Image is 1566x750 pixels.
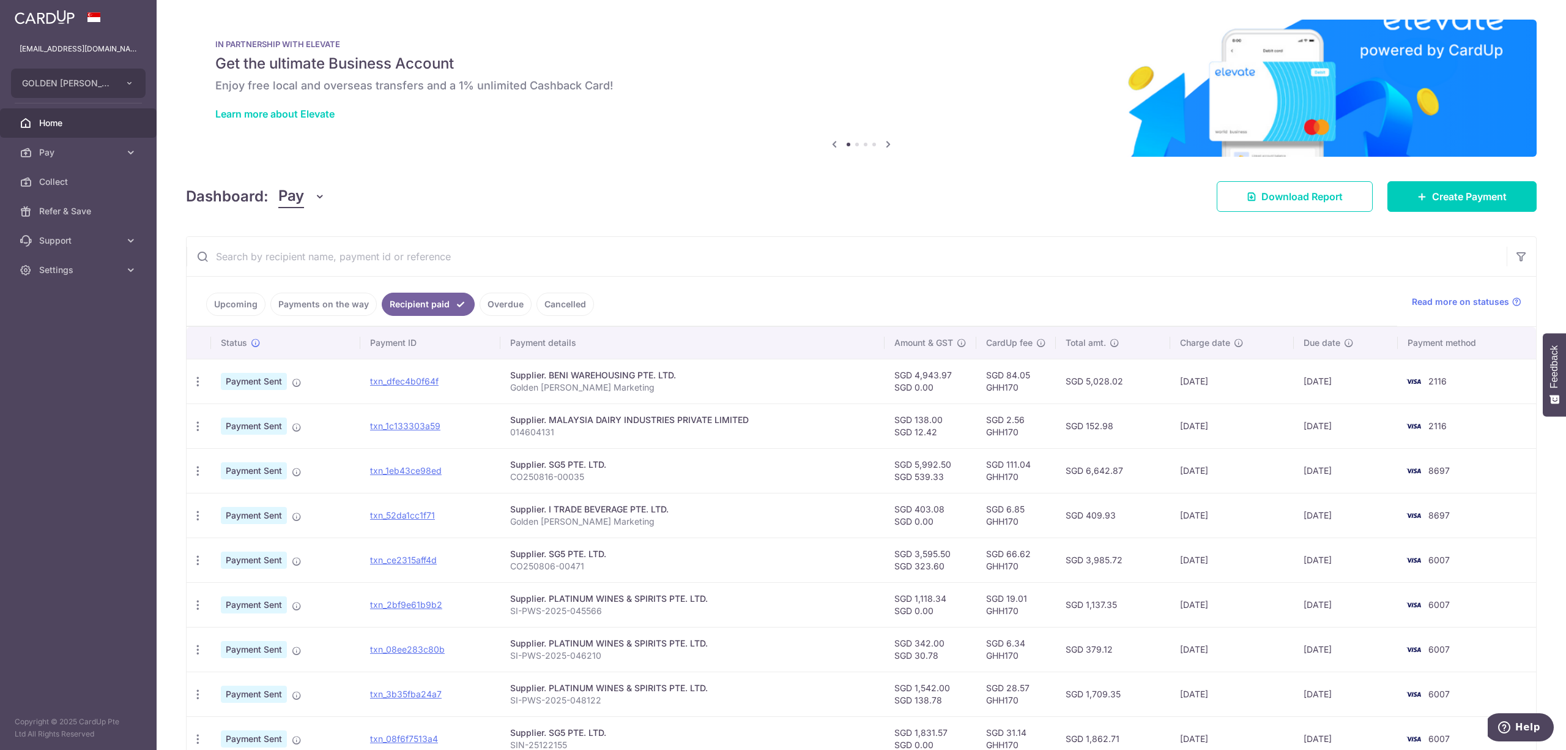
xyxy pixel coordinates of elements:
img: Bank Card [1401,732,1426,746]
td: SGD 6,642.87 [1056,448,1170,493]
a: txn_1c133303a59 [370,421,440,431]
td: [DATE] [1170,493,1294,538]
h6: Enjoy free local and overseas transfers and a 1% unlimited Cashback Card! [215,78,1507,93]
a: txn_3b35fba24a7 [370,689,442,699]
td: SGD 3,595.50 SGD 323.60 [885,538,976,582]
span: 2116 [1428,376,1447,386]
th: Payment details [500,327,885,359]
a: Cancelled [536,293,594,316]
span: Amount & GST [894,337,953,349]
span: GOLDEN [PERSON_NAME] MARKETING [22,77,113,89]
img: Bank Card [1401,642,1426,657]
td: SGD 1,118.34 SGD 0.00 [885,582,976,627]
p: IN PARTNERSHIP WITH ELEVATE [215,39,1507,49]
img: Bank Card [1401,374,1426,389]
h4: Dashboard: [186,186,269,208]
td: [DATE] [1170,582,1294,627]
td: SGD 111.04 GHH170 [976,448,1056,493]
span: Pay [39,146,120,159]
span: Payment Sent [221,462,287,479]
span: Feedback [1549,345,1560,388]
span: CardUp fee [986,337,1033,349]
span: Home [39,117,120,129]
span: Collect [39,176,120,188]
img: Bank Card [1401,598,1426,612]
span: Refer & Save [39,205,120,217]
span: Payment Sent [221,373,287,390]
div: Supplier. PLATINUM WINES & SPIRITS PTE. LTD. [510,682,875,694]
td: [DATE] [1294,359,1398,403]
span: Payment Sent [221,596,287,613]
a: Overdue [480,293,532,316]
td: [DATE] [1294,627,1398,672]
img: Bank Card [1401,508,1426,523]
span: Download Report [1261,189,1343,204]
td: SGD 1,542.00 SGD 138.78 [885,672,976,716]
div: Supplier. SG5 PTE. LTD. [510,459,875,471]
div: Supplier. BENI WAREHOUSING PTE. LTD. [510,369,875,381]
div: Supplier. SG5 PTE. LTD. [510,548,875,560]
img: Bank Card [1401,463,1426,478]
span: Charge date [1180,337,1230,349]
td: SGD 403.08 SGD 0.00 [885,493,976,538]
td: [DATE] [1170,359,1294,403]
td: SGD 4,943.97 SGD 0.00 [885,359,976,403]
td: [DATE] [1170,672,1294,716]
div: Supplier. I TRADE BEVERAGE PTE. LTD. [510,503,875,516]
span: 2116 [1428,421,1447,431]
td: SGD 19.01 GHH170 [976,582,1056,627]
span: Total amt. [1066,337,1106,349]
a: txn_1eb43ce98ed [370,465,442,476]
td: SGD 152.98 [1056,403,1170,448]
th: Payment ID [360,327,500,359]
td: SGD 6.85 GHH170 [976,493,1056,538]
th: Payment method [1398,327,1536,359]
p: Golden [PERSON_NAME] Marketing [510,381,875,394]
p: [EMAIL_ADDRESS][DOMAIN_NAME] [20,43,137,55]
td: SGD 2.56 GHH170 [976,403,1056,448]
a: Download Report [1217,181,1373,212]
span: 8697 [1428,510,1450,520]
a: Payments on the way [270,293,377,316]
td: [DATE] [1294,672,1398,716]
span: Settings [39,264,120,276]
span: Payment Sent [221,686,287,703]
span: Payment Sent [221,418,287,435]
td: SGD 6.34 GHH170 [976,627,1056,672]
td: [DATE] [1294,493,1398,538]
a: txn_52da1cc1f71 [370,510,435,520]
img: Renovation banner [186,20,1537,157]
span: Status [221,337,247,349]
img: Bank Card [1401,553,1426,568]
p: CO250806-00471 [510,560,875,572]
a: txn_ce2315aff4d [370,555,437,565]
p: SI-PWS-2025-048122 [510,694,875,707]
span: Due date [1304,337,1340,349]
a: Read more on statuses [1412,296,1521,308]
td: SGD 1,137.35 [1056,582,1170,627]
input: Search by recipient name, payment id or reference [187,237,1507,276]
span: 6007 [1428,555,1450,565]
span: Support [39,234,120,247]
a: txn_08ee283c80b [370,644,445,654]
span: Create Payment [1432,189,1507,204]
div: Supplier. PLATINUM WINES & SPIRITS PTE. LTD. [510,593,875,605]
iframe: Opens a widget where you can find more information [1488,713,1554,744]
td: [DATE] [1170,627,1294,672]
span: 6007 [1428,599,1450,610]
a: txn_08f6f7513a4 [370,733,438,744]
span: Payment Sent [221,730,287,748]
a: Learn more about Elevate [215,108,335,120]
td: [DATE] [1294,448,1398,493]
p: Golden [PERSON_NAME] Marketing [510,516,875,528]
button: GOLDEN [PERSON_NAME] MARKETING [11,69,146,98]
td: SGD 1,709.35 [1056,672,1170,716]
td: [DATE] [1170,403,1294,448]
span: Payment Sent [221,552,287,569]
img: CardUp [15,10,75,24]
button: Feedback - Show survey [1543,333,1566,416]
a: Upcoming [206,293,265,316]
a: txn_2bf9e61b9b2 [370,599,442,610]
p: 014604131 [510,426,875,438]
td: SGD 84.05 GHH170 [976,359,1056,403]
